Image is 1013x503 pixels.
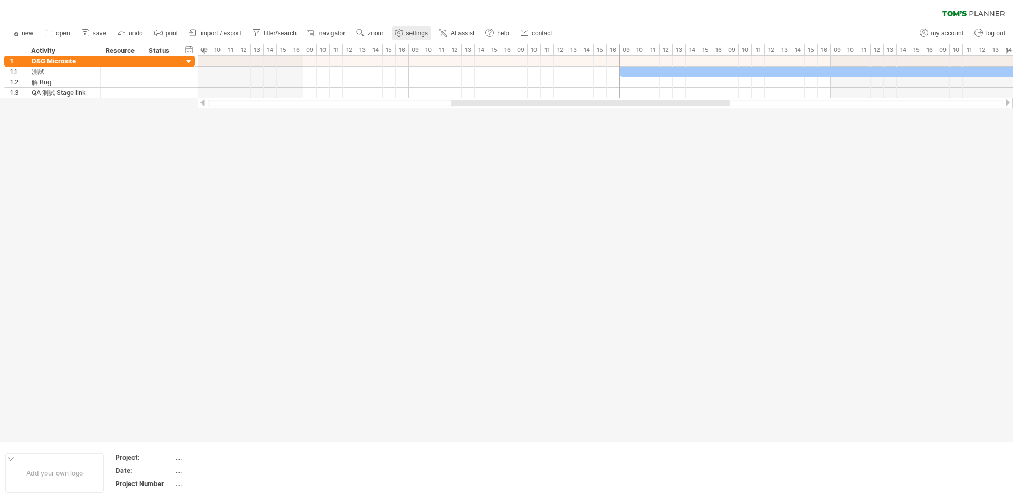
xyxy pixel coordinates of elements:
div: 14 [475,44,488,55]
div: 13 [462,44,475,55]
div: 14 [897,44,910,55]
div: 12 [765,44,778,55]
div: QA 測試 Stage link [32,88,95,98]
div: 09 [303,44,317,55]
div: 11 [330,44,343,55]
div: 12 [343,44,356,55]
div: 13 [567,44,580,55]
div: 11 [435,44,448,55]
div: 1.1 [10,67,26,77]
div: 15 [488,44,501,55]
div: 11 [857,44,871,55]
div: 09 [409,44,422,55]
div: 1.3 [10,88,26,98]
a: my account [917,26,967,40]
div: 10 [528,44,541,55]
a: open [42,26,73,40]
div: 15 [594,44,607,55]
a: print [151,26,181,40]
div: .... [176,453,264,462]
a: filter/search [250,26,300,40]
div: 16 [818,44,831,55]
div: 11 [541,44,554,55]
span: new [22,30,33,37]
div: 10 [211,44,224,55]
div: .... [176,479,264,488]
div: 測試 [32,67,95,77]
div: 13 [251,44,264,55]
div: 1.2 [10,77,26,87]
div: 09 [198,44,211,55]
span: zoom [368,30,383,37]
div: 16 [712,44,725,55]
span: log out [986,30,1005,37]
div: 09 [936,44,950,55]
a: log out [972,26,1008,40]
div: 14 [264,44,277,55]
span: save [93,30,106,37]
div: 09 [514,44,528,55]
div: 13 [356,44,369,55]
a: help [483,26,512,40]
div: 11 [224,44,237,55]
div: 14 [686,44,699,55]
a: new [7,26,36,40]
div: 12 [237,44,251,55]
div: Resource [106,45,138,56]
span: help [497,30,509,37]
span: open [56,30,70,37]
div: Project: [116,453,174,462]
div: 11 [646,44,660,55]
a: save [79,26,109,40]
div: Activity [31,45,94,56]
span: navigator [319,30,345,37]
span: import / export [200,30,241,37]
div: Status [149,45,172,56]
div: 15 [699,44,712,55]
a: settings [392,26,431,40]
span: filter/search [264,30,297,37]
a: import / export [186,26,244,40]
span: undo [129,30,143,37]
span: contact [532,30,552,37]
span: print [166,30,178,37]
div: 16 [923,44,936,55]
div: 12 [871,44,884,55]
a: contact [518,26,556,40]
div: 16 [607,44,620,55]
div: 10 [844,44,857,55]
div: 16 [501,44,514,55]
div: 12 [554,44,567,55]
div: 09 [725,44,739,55]
div: 13 [673,44,686,55]
div: 15 [383,44,396,55]
div: 12 [976,44,989,55]
span: AI assist [451,30,474,37]
div: 11 [963,44,976,55]
div: 10 [317,44,330,55]
div: 10 [739,44,752,55]
div: 09 [831,44,844,55]
div: 14 [369,44,383,55]
a: navigator [305,26,348,40]
div: 10 [950,44,963,55]
div: 16 [396,44,409,55]
div: 14 [791,44,805,55]
div: 11 [752,44,765,55]
div: 10 [422,44,435,55]
div: 13 [989,44,1002,55]
span: settings [406,30,428,37]
div: .... [176,466,264,475]
div: 15 [910,44,923,55]
span: my account [931,30,963,37]
div: 09 [620,44,633,55]
div: 1 [10,56,26,66]
div: 16 [290,44,303,55]
div: 13 [778,44,791,55]
div: 12 [448,44,462,55]
div: Add your own logo [5,453,104,493]
div: 15 [805,44,818,55]
div: Project Number [116,479,174,488]
div: 12 [660,44,673,55]
a: undo [114,26,146,40]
